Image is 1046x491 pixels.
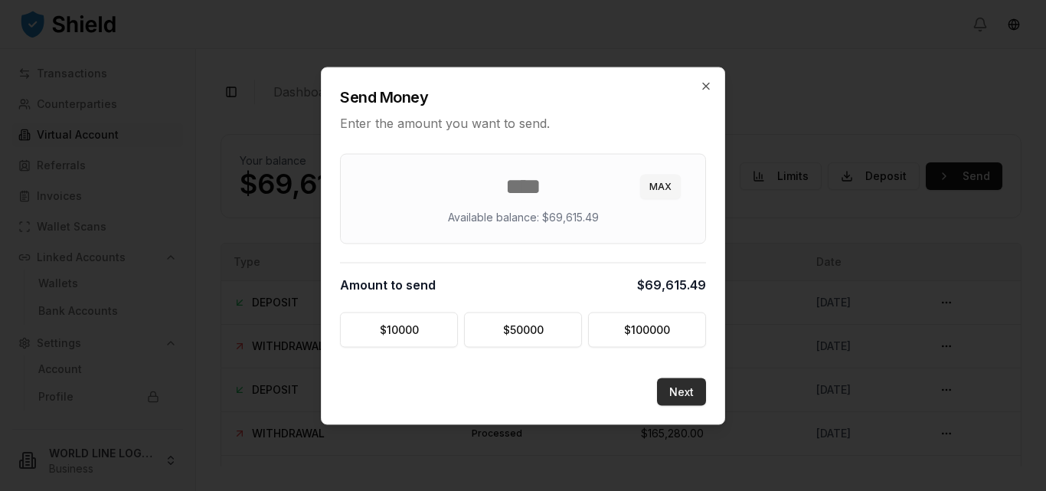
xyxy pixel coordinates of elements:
[640,174,681,198] button: MAX
[448,209,599,224] p: Available balance: $69,615.49
[340,275,436,293] span: Amount to send
[657,378,706,405] button: Next
[340,113,706,132] p: Enter the amount you want to send.
[637,275,706,293] span: $69,615.49
[340,312,458,347] button: $10000
[340,86,706,107] h2: Send Money
[464,312,582,347] button: $50000
[588,312,706,347] button: $100000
